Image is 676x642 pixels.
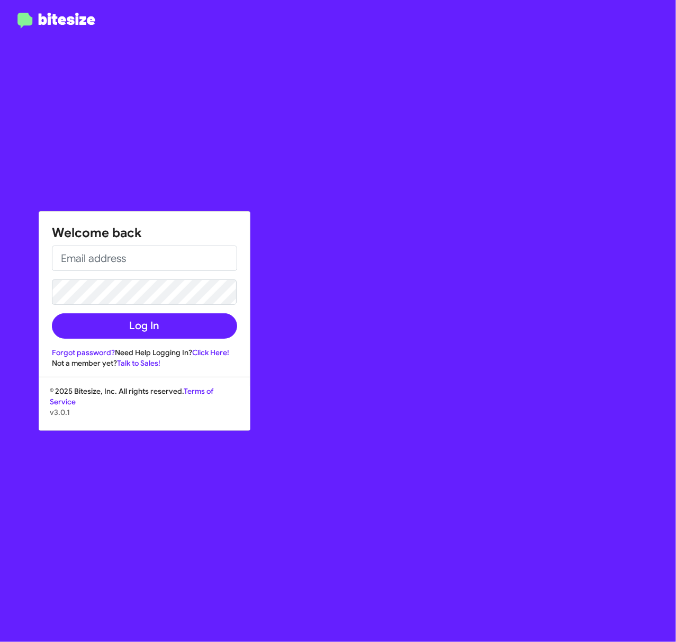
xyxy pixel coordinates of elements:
[52,347,237,358] div: Need Help Logging In?
[117,358,160,368] a: Talk to Sales!
[52,246,237,271] input: Email address
[52,313,237,339] button: Log In
[52,224,237,241] h1: Welcome back
[52,348,115,357] a: Forgot password?
[192,348,229,357] a: Click Here!
[50,386,213,406] a: Terms of Service
[39,386,250,430] div: © 2025 Bitesize, Inc. All rights reserved.
[50,407,239,418] p: v3.0.1
[52,358,237,368] div: Not a member yet?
